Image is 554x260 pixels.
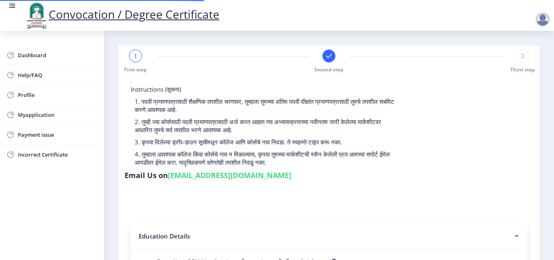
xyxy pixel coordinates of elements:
span: 3 [521,52,524,60]
p: 3. कृपया दिलेल्या ड्रॉप-डाउन सूचीमधून कॉलेज आणि कोर्सचे नाव निवडा. ते स्वहस्ते टाइप करू नका. [135,138,395,146]
p: 2. तुम्ही ज्या कोर्ससाठी पदवी प्रमाणपत्रासाठी अर्ज करत आहात त्या अभ्यासक्रमाच्या नवीनतम जारी केले... [135,118,395,134]
nb-accordion-item-header: Education Details [131,223,527,249]
span: Dashboard [18,50,97,60]
span: Myapplication [18,110,97,120]
a: Convocation / Degree Certificate [24,6,219,22]
img: logo [24,2,49,29]
span: Second step [314,66,344,73]
span: Incorrect Certificate [18,150,97,159]
span: First step [124,66,147,73]
span: Profile [18,90,97,100]
span: Payment issue [18,130,97,140]
a: [EMAIL_ADDRESS][DOMAIN_NAME] [168,170,291,180]
span: Third step [510,66,535,73]
span: Help/FAQ [18,70,97,80]
h6: Email Us on [125,170,291,180]
p: 1. पदवी प्रमाणपत्रासाठी शैक्षणिक तपशील चरणावर, तुम्हाला तुमच्या अंतिम पदवी दीक्षांत प्रमाणपत्रासा... [135,97,395,114]
span: Instructions (सूचना) [131,85,181,93]
span: 1 [134,52,137,60]
p: 4. तुम्हाला आवश्यक कॉलेज किंवा कोर्सचे नाव न मिळाल्यास, कृपया तुमच्या मार्कशीटची स्कॅन केलेली प्र... [135,150,395,166]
